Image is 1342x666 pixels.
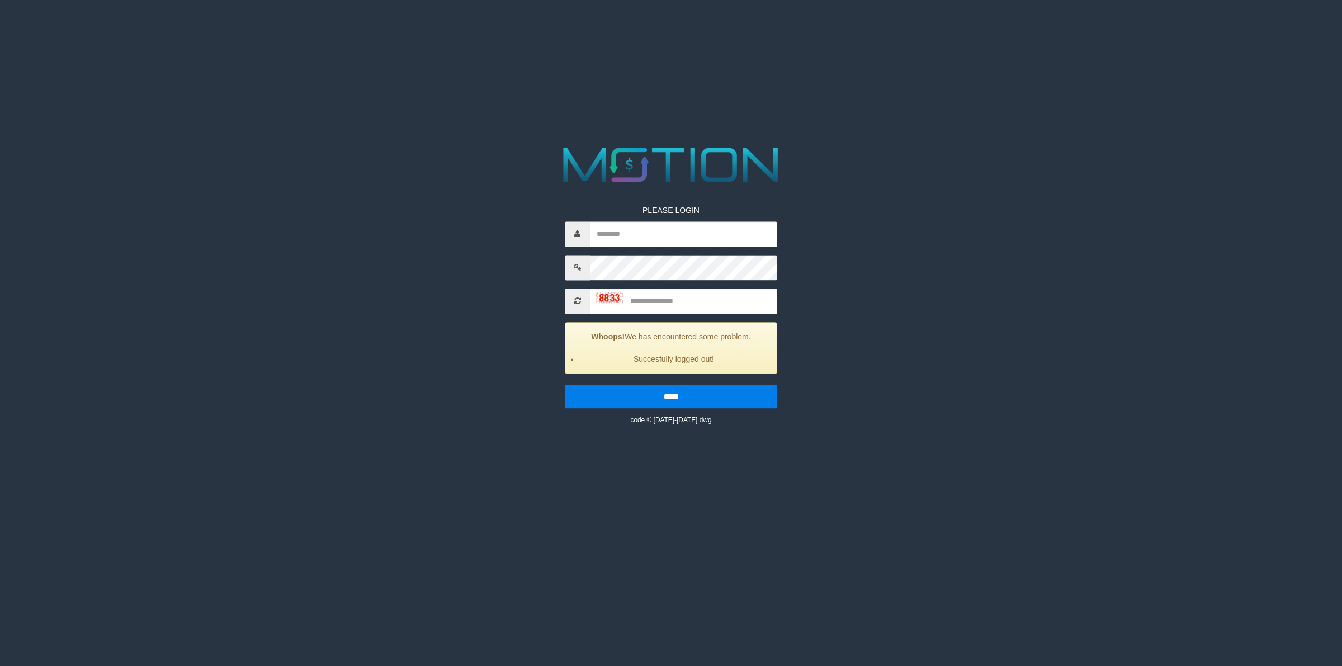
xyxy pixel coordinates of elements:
p: PLEASE LOGIN [565,205,777,216]
img: MOTION_logo.png [554,141,788,188]
img: captcha [596,292,623,303]
div: We has encountered some problem. [565,322,777,374]
li: Succesfully logged out! [579,353,768,365]
strong: Whoops! [591,332,625,341]
small: code © [DATE]-[DATE] dwg [630,416,711,424]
